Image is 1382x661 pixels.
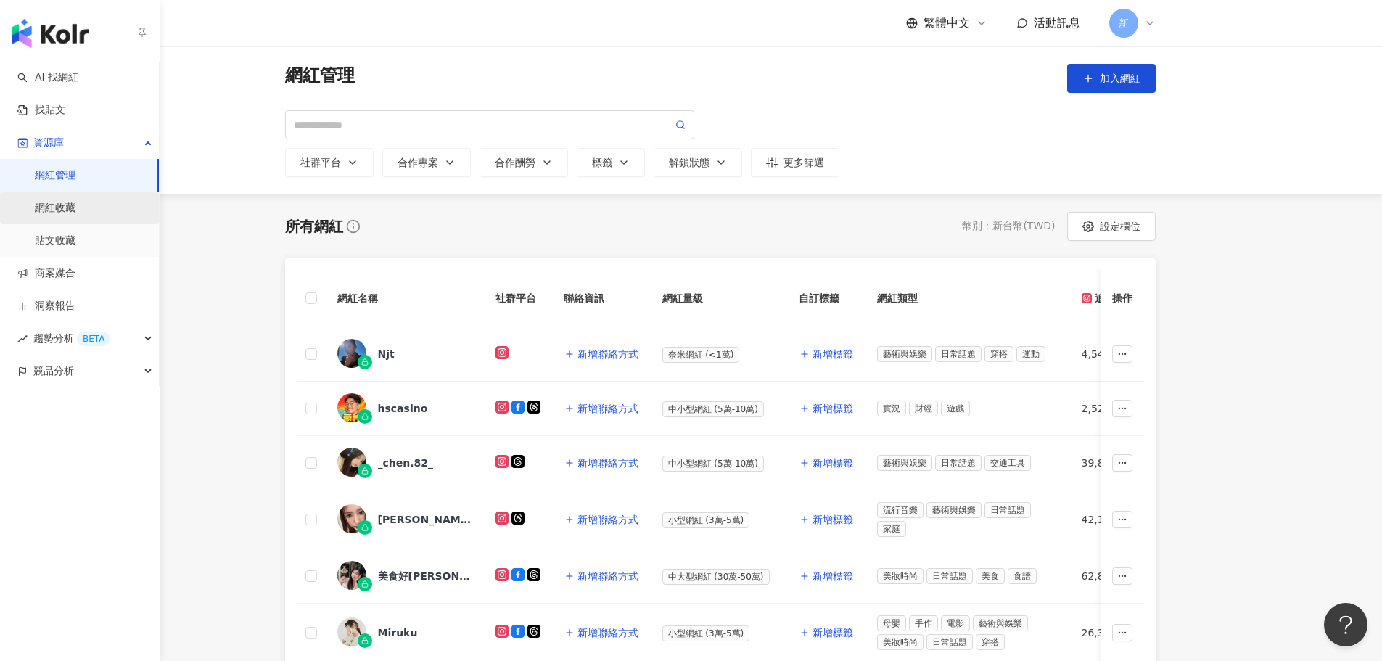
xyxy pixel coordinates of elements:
[813,570,853,582] span: 新增標籤
[651,270,787,327] th: 網紅量級
[1100,73,1140,84] span: 加入網紅
[1082,455,1137,471] div: 39,825
[909,401,938,416] span: 財經
[577,348,638,360] span: 新增聯絡方式
[398,157,456,168] div: 合作專案
[564,394,639,423] button: 新增聯絡方式
[662,512,750,528] span: 小型網紅 (3萬-5萬)
[285,148,374,177] button: 社群平台
[799,618,854,647] button: 新增標籤
[662,456,764,472] span: 中小型網紅 (5萬-10萬)
[480,148,568,177] button: 合作酬勞
[285,64,355,93] span: 網紅管理
[564,340,639,369] button: 新增聯絡方式
[799,340,854,369] button: 新增標籤
[484,270,552,327] th: 社群平台
[577,457,638,469] span: 新增聯絡方式
[1119,15,1129,31] span: 新
[577,148,645,177] button: 標籤
[577,570,638,582] span: 新增聯絡方式
[1008,568,1037,584] span: 食譜
[813,514,853,525] span: 新增標籤
[813,627,853,639] span: 新增標籤
[1082,625,1137,641] div: 26,394
[33,355,74,387] span: 競品分析
[337,561,366,590] img: KOL Avatar
[337,617,366,646] img: KOL Avatar
[941,615,970,631] span: 電影
[337,393,366,422] img: KOL Avatar
[77,332,110,346] div: BETA
[766,157,824,168] div: 更多篩選
[984,502,1031,518] span: 日常話題
[1067,64,1156,93] button: 加入網紅
[378,456,434,470] div: _chen.82_
[33,126,64,159] span: 資源庫
[1324,603,1367,646] iframe: Help Scout Beacon - Open
[973,615,1028,631] span: 藝術與娛樂
[1082,290,1125,306] div: 追蹤數
[984,346,1013,362] span: 穿搭
[17,70,78,85] a: searchAI 找網紅
[877,346,932,362] span: 藝術與娛樂
[662,401,764,417] span: 中小型網紅 (5萬-10萬)
[378,401,428,416] div: hscasino
[976,568,1005,584] span: 美食
[285,216,343,237] div: 所有網紅
[17,334,28,344] span: rise
[326,270,484,327] th: 網紅名稱
[654,148,742,177] button: 解鎖狀態
[924,15,970,31] span: 繁體中文
[877,615,906,631] span: 母嬰
[935,346,982,362] span: 日常話題
[877,401,906,416] span: 實況
[877,568,924,584] span: 美妝時尚
[813,403,853,414] span: 新增標籤
[926,502,982,518] span: 藝術與娛樂
[813,457,853,469] span: 新增標籤
[495,157,553,168] div: 合作酬勞
[1016,346,1045,362] span: 運動
[799,562,854,591] button: 新增標籤
[300,157,358,168] div: 社群平台
[378,625,418,640] div: Miruku
[564,562,639,591] button: 新增聯絡方式
[1100,221,1140,232] span: 設定欄位
[799,505,854,534] button: 新增標籤
[337,339,366,368] img: KOL Avatar
[35,168,75,183] a: 網紅管理
[337,448,366,477] img: KOL Avatar
[926,634,973,650] span: 日常話題
[877,521,906,537] span: 家庭
[33,322,110,355] span: 趨勢分析
[1082,568,1137,584] div: 62,874
[662,569,770,585] span: 中大型網紅 (30萬-50萬)
[564,618,639,647] button: 新增聯絡方式
[877,455,932,471] span: 藝術與娛樂
[669,157,727,168] div: 解鎖狀態
[662,625,750,641] span: 小型網紅 (3萬-5萬)
[337,504,366,533] img: KOL Avatar
[378,347,395,361] div: Njt
[1034,16,1080,30] span: 活動訊息
[813,348,853,360] span: 新增標籤
[17,266,75,281] a: 商案媒合
[1082,512,1137,527] div: 42,162
[935,455,982,471] span: 日常話題
[751,148,839,177] button: 更多篩選
[564,448,639,477] button: 新增聯絡方式
[382,148,471,177] button: 合作專案
[35,234,75,248] a: 貼文收藏
[909,615,938,631] span: 手作
[1082,401,1137,416] div: 2,523
[799,394,854,423] button: 新增標籤
[577,627,638,639] span: 新增聯絡方式
[962,219,1055,234] div: 幣別 ： 新台幣 ( TWD )
[1082,346,1137,362] div: 4,547
[577,403,638,414] span: 新增聯絡方式
[1067,212,1156,241] button: 設定欄位
[564,505,639,534] button: 新增聯絡方式
[17,103,65,118] a: 找貼文
[378,512,472,527] div: [PERSON_NAME]
[787,270,865,327] th: 自訂標籤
